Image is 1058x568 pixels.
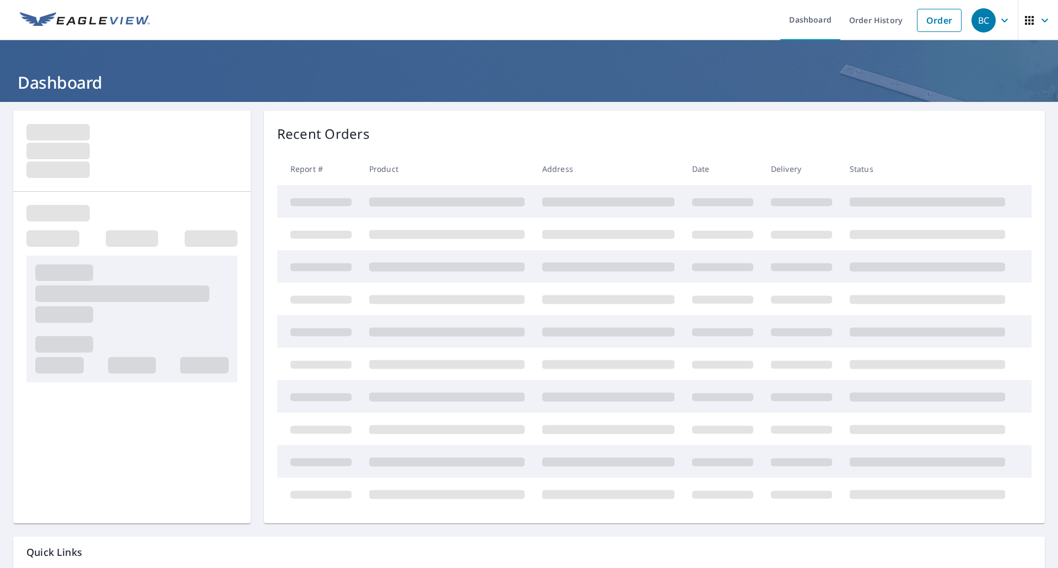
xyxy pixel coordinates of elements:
a: Order [917,9,962,32]
th: Date [683,153,762,185]
th: Address [533,153,683,185]
p: Quick Links [26,545,1032,559]
h1: Dashboard [13,71,1045,94]
th: Report # [277,153,360,185]
th: Delivery [762,153,841,185]
th: Status [841,153,1014,185]
div: BC [971,8,996,33]
img: EV Logo [20,12,150,29]
p: Recent Orders [277,124,370,144]
th: Product [360,153,533,185]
